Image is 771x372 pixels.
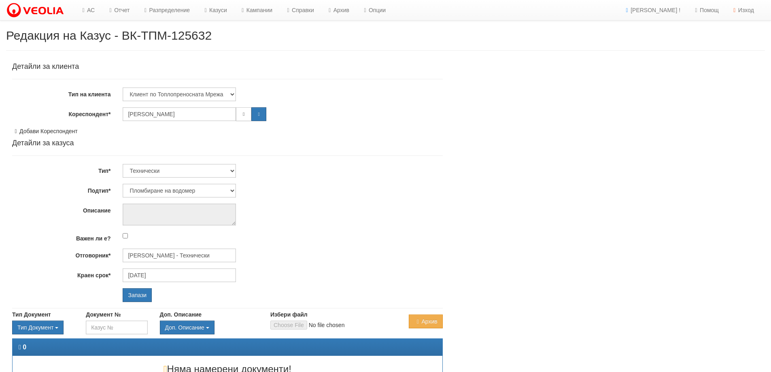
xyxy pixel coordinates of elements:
label: Отговорник* [6,249,117,259]
label: Описание [6,204,117,215]
label: Избери файл [270,310,308,319]
label: Тип на клиента [6,87,117,98]
img: VeoliaLogo.png [6,2,68,19]
label: Краен срок* [6,268,117,279]
span: Доп. Описание [165,324,204,331]
button: Архив [409,315,442,328]
div: Добави Кореспондент [12,127,443,135]
input: ЕГН/Име/Адрес/Аб.№/Парт.№/Тел./Email [123,107,236,121]
input: Запази [123,288,152,302]
div: Двоен клик, за изчистване на избраната стойност. [12,321,74,334]
label: Подтип* [6,184,117,195]
label: Тип Документ [12,310,51,319]
input: Казус № [86,321,147,334]
label: Важен ли е? [6,232,117,242]
strong: 0 [23,344,26,351]
label: Документ № [86,310,121,319]
h4: Детайли за казуса [12,139,443,147]
input: Търсене по Име / Имейл [123,249,236,262]
span: Тип Документ [17,324,53,331]
h2: Редакция на Казус - ВК-ТПМ-125632 [6,29,765,42]
label: Доп. Описание [160,310,202,319]
label: Кореспондент* [6,107,117,118]
h4: Детайли за клиента [12,63,443,71]
button: Доп. Описание [160,321,215,334]
button: Тип Документ [12,321,64,334]
div: Двоен клик, за изчистване на избраната стойност. [160,321,258,334]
